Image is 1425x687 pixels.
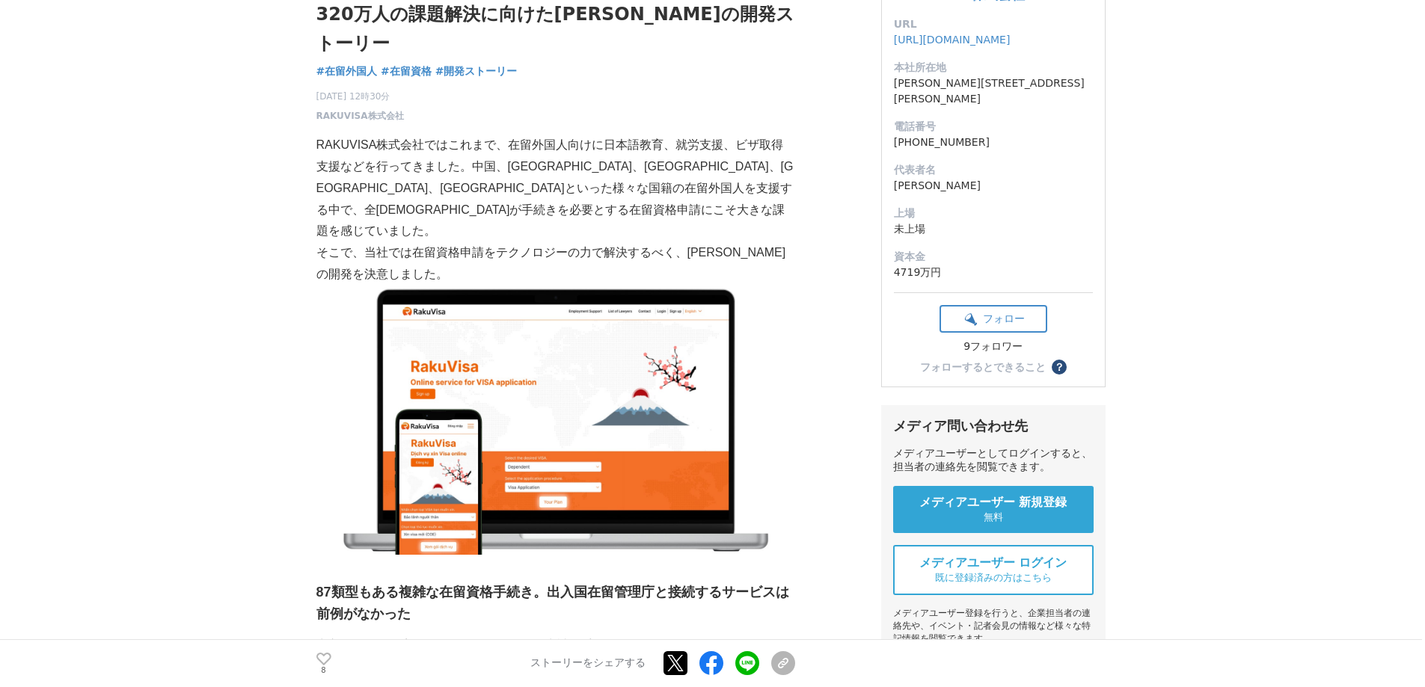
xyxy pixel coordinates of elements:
[894,135,1093,150] dd: [PHONE_NUMBER]
[894,265,1093,280] dd: 4719万円
[893,447,1094,474] div: メディアユーザーとしてログインすると、担当者の連絡先を閲覧できます。
[1054,362,1064,372] span: ？
[894,16,1093,32] dt: URL
[919,495,1067,511] span: メディアユーザー 新規登録
[940,305,1047,333] button: フォロー
[435,64,518,79] a: #開発ストーリー
[894,249,1093,265] dt: 資本金
[316,582,795,625] h3: 87類型もある複雑な在留資格手続き。出入国在留管理庁と接続するサービスは前例がなかった
[316,242,795,286] p: そこで、当社では在留資格申請をテクノロジーの力で解決するべく、[PERSON_NAME]の開発を決意しました。
[316,64,378,79] a: #在留外国人
[316,135,795,242] p: RAKUVISA株式会社ではこれまで、在留外国人向けに日本語教育、就労支援、ビザ取得支援などを行ってきました。中国、[GEOGRAPHIC_DATA]、[GEOGRAPHIC_DATA]、[GE...
[893,486,1094,533] a: メディアユーザー 新規登録 無料
[919,555,1067,571] span: メディアユーザー ログイン
[381,64,432,78] span: #在留資格
[893,417,1094,435] div: メディア問い合わせ先
[381,64,432,79] a: #在留資格
[316,64,378,78] span: #在留外国人
[894,76,1093,107] dd: [PERSON_NAME][STREET_ADDRESS][PERSON_NAME]
[530,657,646,671] p: ストーリーをシェアする
[894,206,1093,221] dt: 上場
[894,119,1093,135] dt: 電話番号
[435,64,518,78] span: #開発ストーリー
[893,545,1094,595] a: メディアユーザー ログイン 既に登録済みの方はこちら
[935,571,1052,585] span: 既に登録済みの方はこちら
[316,667,331,674] p: 8
[894,60,1093,76] dt: 本社所在地
[894,221,1093,237] dd: 未上場
[893,607,1094,671] div: メディアユーザー登録を行うと、企業担当者の連絡先や、イベント・記者会見の情報など様々な特記情報を閲覧できます。 ※内容はストーリー・プレスリリースにより異なります。
[316,109,404,123] a: RAKUVISA株式会社
[894,178,1093,194] dd: [PERSON_NAME]
[316,286,795,555] img: thumbnail_b9dad950-babf-11ee-89d0-0b05ca179083.png
[1052,360,1067,375] button: ？
[894,162,1093,178] dt: 代表者名
[316,90,404,103] span: [DATE] 12時30分
[940,340,1047,354] div: 9フォロワー
[984,511,1003,524] span: 無料
[920,362,1046,372] div: フォローするとできること
[894,34,1011,46] a: [URL][DOMAIN_NAME]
